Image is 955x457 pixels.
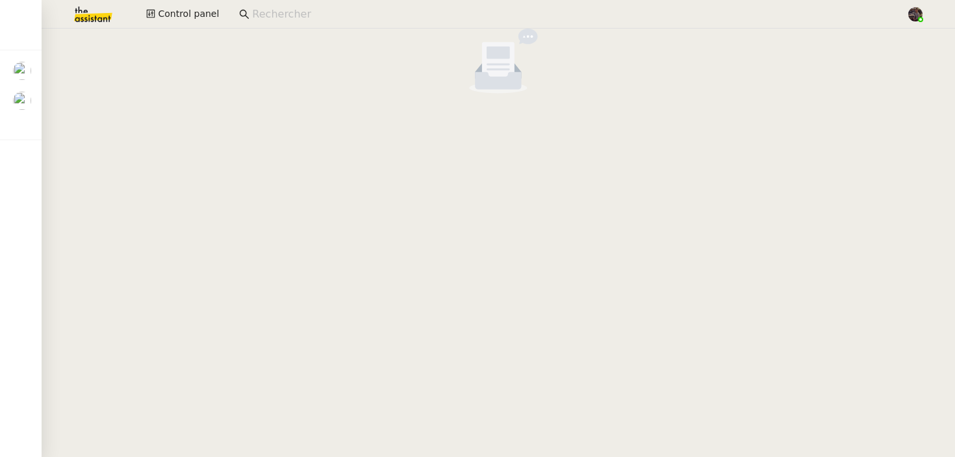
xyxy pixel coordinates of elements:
[908,7,923,21] img: 2af2e8ed-4e7a-4339-b054-92d163d57814
[138,5,227,23] button: Control panel
[13,62,31,80] img: users%2FrLg9kJpOivdSURM9kMyTNR7xGo72%2Favatar%2Fb3a3d448-9218-437f-a4e5-c617cb932dda
[13,92,31,110] img: users%2FAXgjBsdPtrYuxuZvIJjRexEdqnq2%2Favatar%2F1599931753966.jpeg
[158,7,219,21] span: Control panel
[252,6,893,23] input: Rechercher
